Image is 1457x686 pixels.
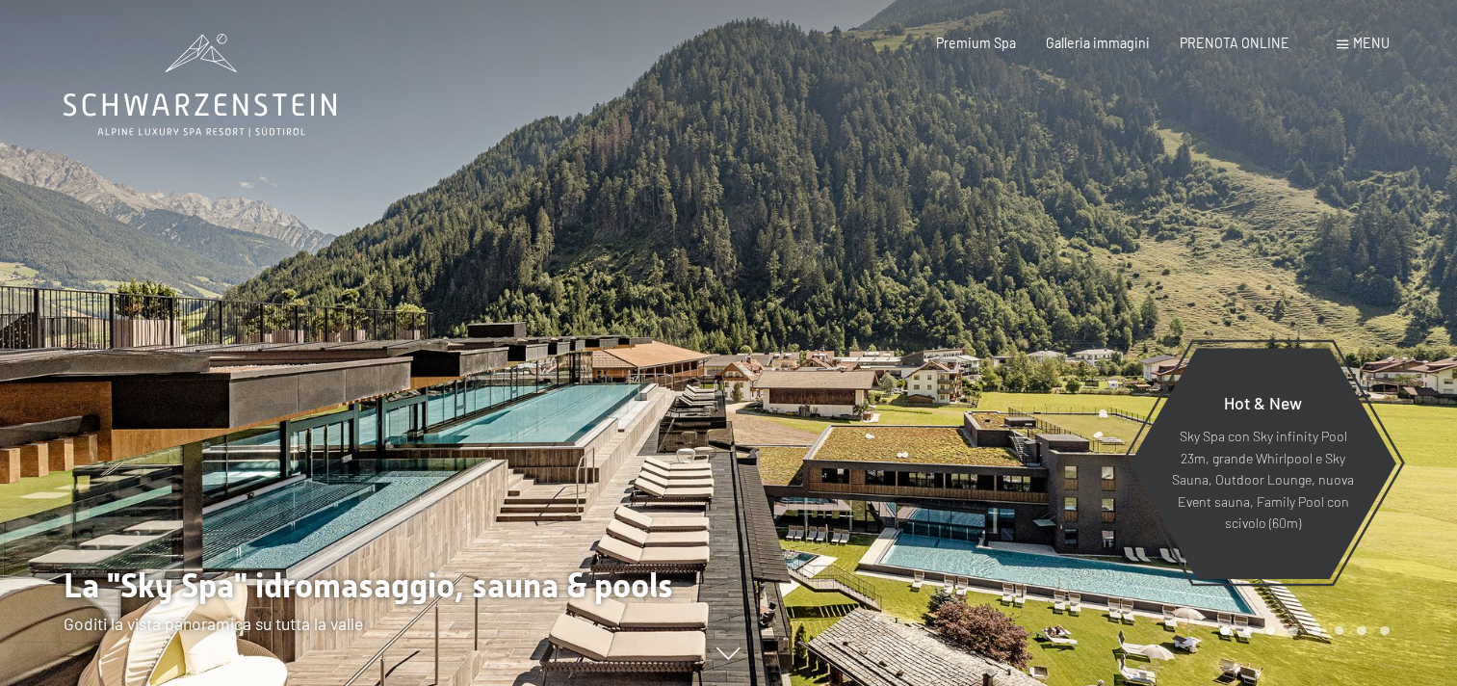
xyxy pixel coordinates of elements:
div: Carousel Page 2 [1243,626,1253,636]
a: Hot & New Sky Spa con Sky infinity Pool 23m, grande Whirlpool e Sky Sauna, Outdoor Lounge, nuova ... [1129,347,1397,580]
div: Carousel Page 4 [1288,626,1298,636]
p: Sky Spa con Sky infinity Pool 23m, grande Whirlpool e Sky Sauna, Outdoor Lounge, nuova Event saun... [1171,426,1355,535]
div: Carousel Pagination [1213,626,1389,636]
div: Carousel Page 1 (Current Slide) [1220,626,1230,636]
a: PRENOTA ONLINE [1180,35,1289,51]
span: Menu [1353,35,1390,51]
div: Carousel Page 6 [1335,626,1344,636]
div: Carousel Page 3 [1266,626,1276,636]
a: Premium Spa [936,35,1016,51]
div: Carousel Page 7 [1357,626,1366,636]
div: Carousel Page 8 [1380,626,1390,636]
span: Hot & New [1224,392,1302,413]
a: Galleria immagini [1046,35,1150,51]
div: Carousel Page 5 [1312,626,1321,636]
